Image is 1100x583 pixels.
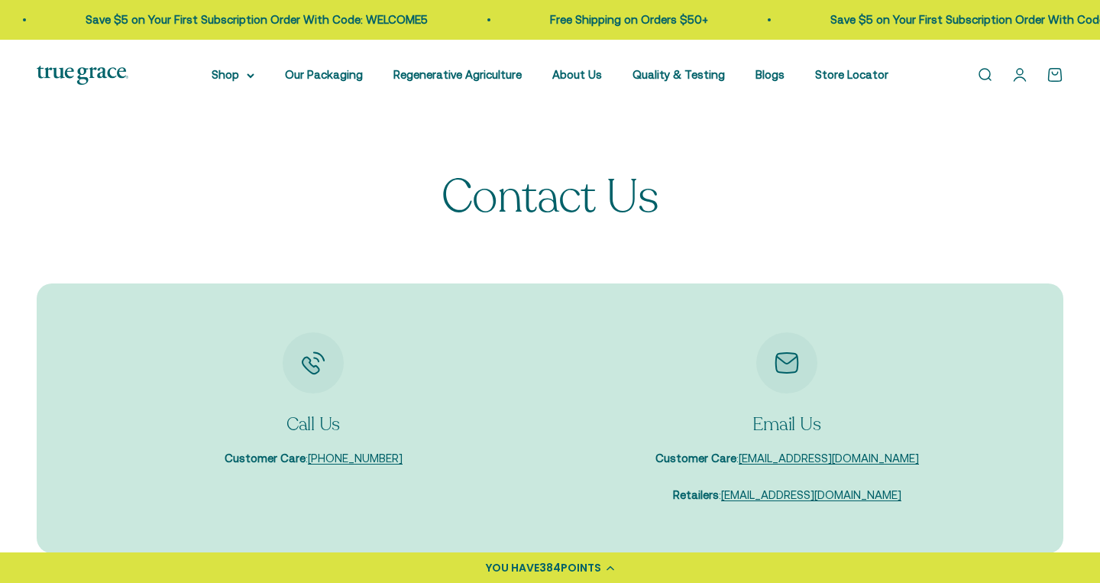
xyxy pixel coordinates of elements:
span: 384 [539,560,561,575]
div: Item 2 of 2 [565,332,1008,505]
a: Store Locator [815,68,888,81]
a: Blogs [755,68,785,81]
p: Contact Us [442,172,658,222]
a: About Us [552,68,602,81]
strong: Retailers [673,488,719,501]
p: Call Us [225,412,403,438]
a: Free Shipping on Orders $50+ [244,13,402,26]
strong: Customer Care [225,452,306,465]
a: Quality & Testing [632,68,725,81]
p: Save $5 on Your First Subscription Order With Code: WELCOME5 [524,11,866,29]
span: YOU HAVE [486,560,539,575]
a: Our Packaging [285,68,363,81]
a: [EMAIL_ADDRESS][DOMAIN_NAME] [739,452,919,465]
a: [PHONE_NUMBER] [308,452,403,465]
p: Email Us [655,412,919,438]
p: : [655,486,919,504]
strong: Customer Care [655,452,736,465]
a: [EMAIL_ADDRESS][DOMAIN_NAME] [721,488,901,501]
summary: Shop [212,66,254,84]
p: : [225,449,403,468]
div: Item 1 of 2 [92,332,535,468]
span: POINTS [561,560,601,575]
a: Regenerative Agriculture [393,68,522,81]
p: : [655,449,919,468]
